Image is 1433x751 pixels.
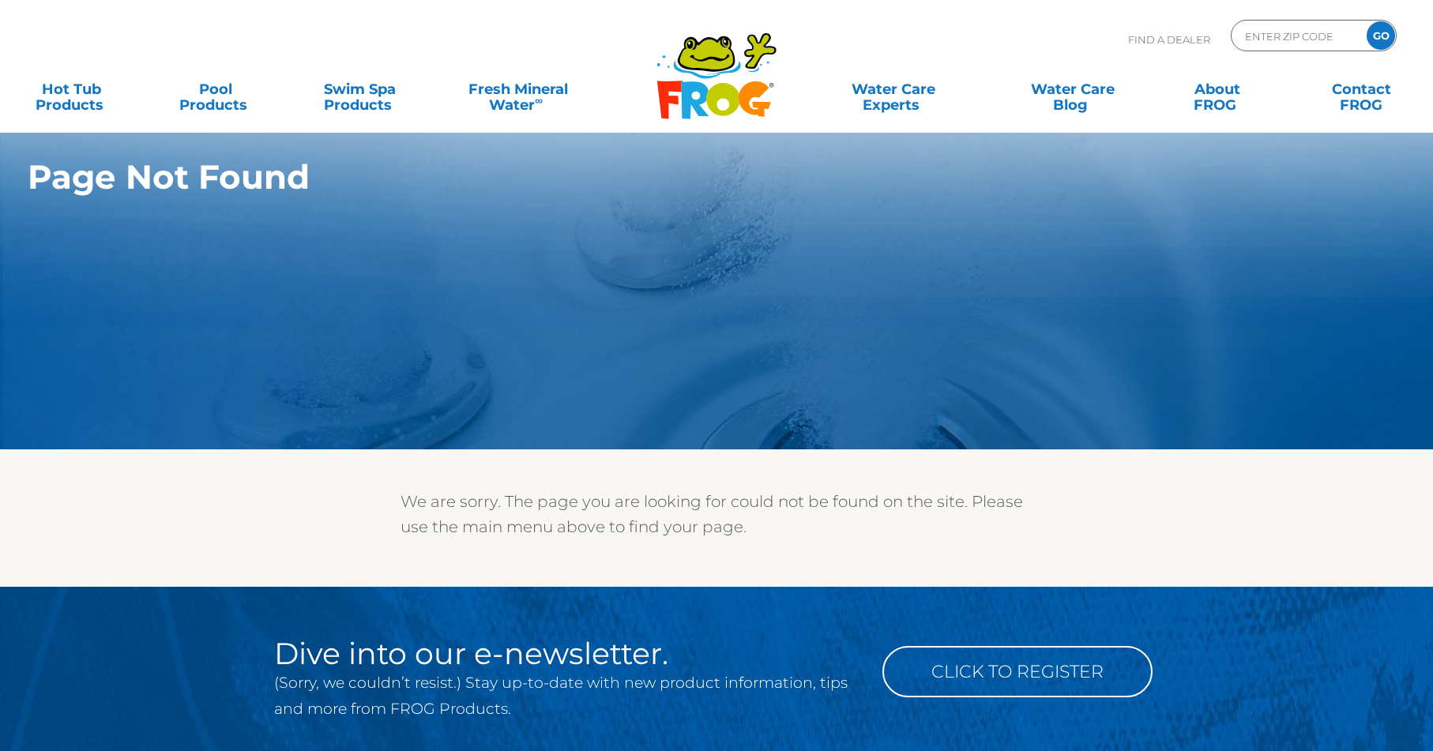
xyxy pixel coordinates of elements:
[535,94,543,107] sup: ∞
[1128,20,1210,59] p: Find A Dealer
[28,158,1287,196] h1: Page Not Found
[1243,24,1350,47] input: Zip Code Form
[1367,21,1395,50] input: GO
[448,73,588,105] a: Fresh MineralWater∞
[1161,73,1273,105] a: AboutFROG
[160,73,272,105] a: PoolProducts
[304,73,416,105] a: Swim SpaProducts
[274,670,859,722] p: (Sorry, we couldn’t resist.) Stay up-to-date with new product information, tips and more from FRO...
[1305,73,1417,105] a: ContactFROG
[16,73,128,105] a: Hot TubProducts
[1017,73,1129,105] a: Water CareBlog
[882,646,1153,697] a: Click to Register
[803,73,985,105] a: Water CareExperts
[401,489,1032,539] p: We are sorry. The page you are looking for could not be found on the site. Please use the main me...
[274,638,859,670] h2: Dive into our e-newsletter.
